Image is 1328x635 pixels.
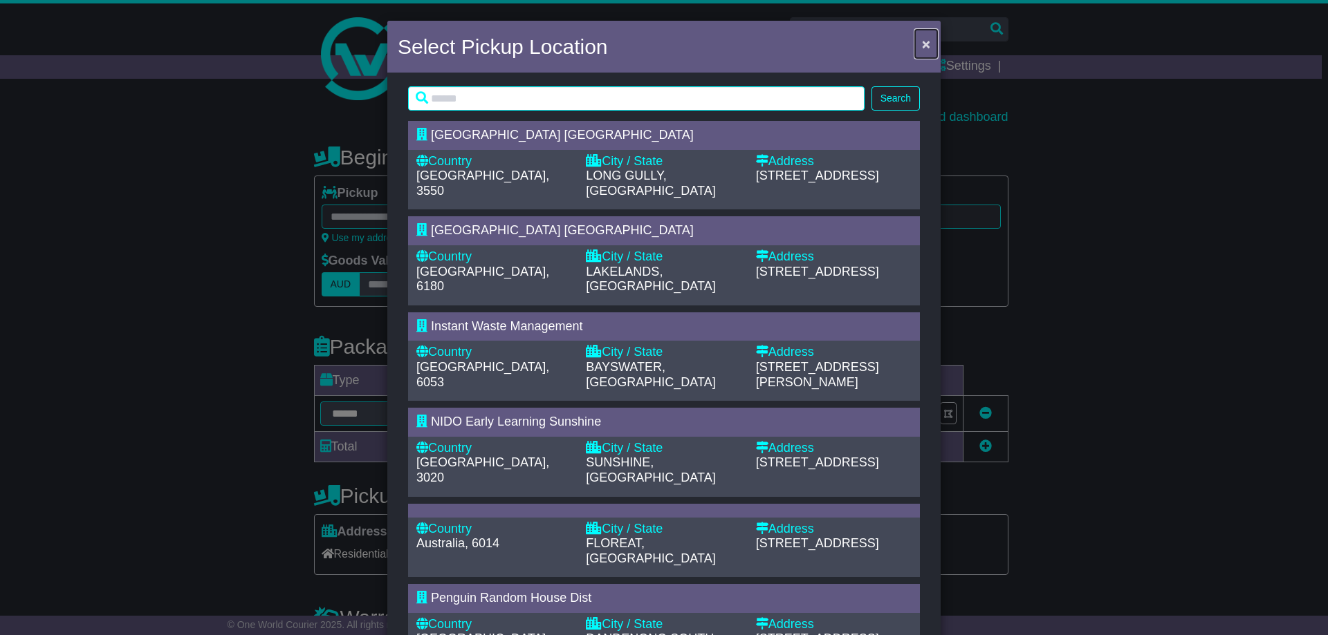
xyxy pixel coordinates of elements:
[922,36,930,52] span: ×
[416,441,572,456] div: Country
[416,360,549,389] span: [GEOGRAPHIC_DATA], 6053
[586,522,741,537] div: City / State
[586,455,715,484] span: SUNSHINE, [GEOGRAPHIC_DATA]
[756,441,912,456] div: Address
[416,265,549,294] span: [GEOGRAPHIC_DATA], 6180
[915,30,937,58] button: Close
[756,360,879,389] span: [STREET_ADDRESS][PERSON_NAME]
[756,536,879,550] span: [STREET_ADDRESS]
[398,31,608,62] h4: Select Pickup Location
[756,455,879,469] span: [STREET_ADDRESS]
[586,617,741,632] div: City / State
[586,169,715,198] span: LONG GULLY, [GEOGRAPHIC_DATA]
[416,345,572,360] div: Country
[756,169,879,182] span: [STREET_ADDRESS]
[416,536,499,550] span: Australia, 6014
[756,522,912,537] div: Address
[416,522,572,537] div: Country
[586,441,741,456] div: City / State
[586,265,715,294] span: LAKELANDS, [GEOGRAPHIC_DATA]
[586,249,741,265] div: City / State
[431,415,601,428] span: NIDO Early Learning Sunshine
[756,345,912,360] div: Address
[431,319,582,333] span: Instant Waste Management
[586,536,715,565] span: FLOREAT, [GEOGRAPHIC_DATA]
[431,128,694,142] span: [GEOGRAPHIC_DATA] [GEOGRAPHIC_DATA]
[586,345,741,360] div: City / State
[756,617,912,632] div: Address
[431,223,694,237] span: [GEOGRAPHIC_DATA] [GEOGRAPHIC_DATA]
[416,455,549,484] span: [GEOGRAPHIC_DATA], 3020
[756,249,912,265] div: Address
[756,154,912,169] div: Address
[416,617,572,632] div: Country
[431,591,591,605] span: Penguin Random House Dist
[416,169,549,198] span: [GEOGRAPHIC_DATA], 3550
[871,86,920,111] button: Search
[416,154,572,169] div: Country
[416,249,572,265] div: Country
[586,360,715,389] span: BAYSWATER, [GEOGRAPHIC_DATA]
[756,265,879,278] span: [STREET_ADDRESS]
[586,154,741,169] div: City / State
